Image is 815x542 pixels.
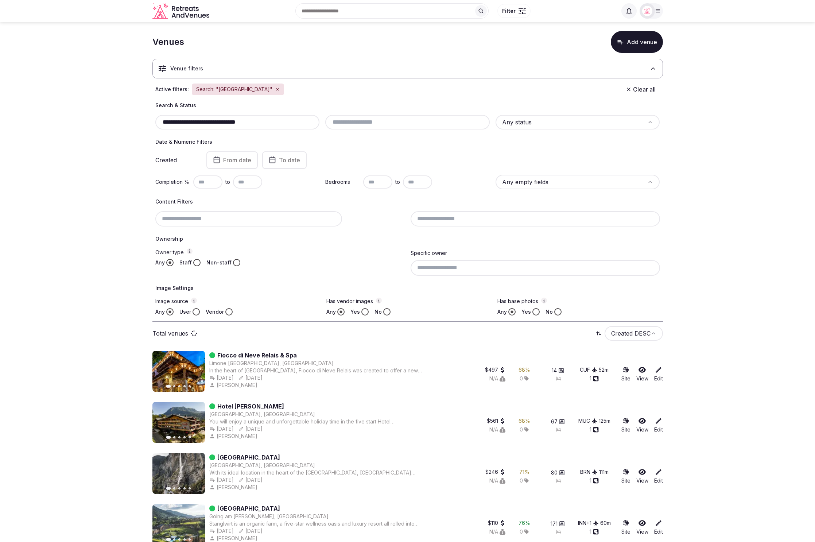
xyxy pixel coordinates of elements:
span: Filter [502,7,516,15]
button: Go to slide 4 [183,487,186,489]
div: [DATE] [209,476,234,484]
button: Limone [GEOGRAPHIC_DATA], [GEOGRAPHIC_DATA] [209,360,334,367]
a: Site [621,366,630,382]
button: Clear all [621,83,660,96]
button: Go to slide 4 [183,436,186,438]
div: In the heart of [GEOGRAPHIC_DATA], Fiocco di Neve Relais was created to offer a new vision of hos... [209,367,423,374]
button: 76% [519,519,530,527]
button: $246 [485,468,505,476]
div: CUF [580,366,597,373]
label: Created [155,157,196,163]
a: Site [621,519,630,535]
label: Any [497,308,507,315]
label: Any [326,308,336,315]
div: [PERSON_NAME] [209,382,259,389]
button: [DATE] [238,476,263,484]
label: Bedrooms [325,178,360,186]
button: N/A [489,528,505,535]
button: Go to slide 2 [173,385,175,387]
div: 1 [590,528,599,535]
button: Has vendor images [376,298,382,303]
div: N/A [489,477,505,484]
div: [PERSON_NAME] [209,535,259,542]
span: From date [223,156,251,164]
svg: Retreats and Venues company logo [152,3,211,19]
p: Total venues [152,329,188,337]
label: Completion % [155,178,190,186]
img: Featured image for Fiocco di Neve Relais & Spa [152,351,205,392]
div: [GEOGRAPHIC_DATA], [GEOGRAPHIC_DATA] [209,411,315,418]
button: Add venue [611,31,663,53]
a: [GEOGRAPHIC_DATA] [217,453,280,462]
button: Owner type [187,248,193,254]
button: Go to slide 3 [178,487,181,489]
button: INN+1 [578,519,599,527]
div: With its ideal location in the heart of the [GEOGRAPHIC_DATA], [GEOGRAPHIC_DATA] offers you speci... [209,469,423,476]
div: [DATE] [209,425,234,433]
button: From date [206,151,258,169]
div: 76 % [519,519,530,527]
button: N/A [489,426,505,433]
button: $497 [485,366,505,373]
div: [DATE] [209,527,234,535]
a: Edit [654,519,663,535]
button: 80 [551,469,565,476]
a: View [636,468,648,484]
span: Search: "[GEOGRAPHIC_DATA]" [196,86,272,93]
label: No [546,308,553,315]
button: Filter [497,4,531,18]
div: 68 % [519,366,530,373]
button: [DATE] [238,425,263,433]
label: Any [155,259,165,266]
button: Go to slide 1 [166,487,171,490]
button: Go to slide 3 [178,538,181,541]
button: 67 [551,418,565,425]
button: 14 [552,367,564,374]
div: 52 m [599,366,609,373]
button: To date [262,151,307,169]
button: 1 [590,477,599,484]
button: N/A [489,375,505,382]
button: Go to slide 3 [178,436,181,438]
div: INN +1 [578,519,599,527]
span: 67 [551,418,558,425]
h4: Date & Numeric Filters [155,138,660,146]
span: 0 [520,426,523,433]
button: Go to slide 2 [173,487,175,489]
button: Go to slide 3 [178,385,181,387]
div: MUC [578,417,597,425]
a: Edit [654,417,663,433]
a: View [636,519,648,535]
h1: Venues [152,36,184,48]
img: miaceralde [642,6,652,16]
button: Go to slide 5 [189,385,191,387]
button: 125m [599,417,610,425]
h3: Venue filters [170,65,203,72]
button: 111m [599,468,609,476]
div: [PERSON_NAME] [209,433,259,440]
button: Go to slide 5 [189,538,191,541]
div: 125 m [599,417,610,425]
button: 1 [590,426,599,433]
h4: Ownership [155,235,660,243]
button: Has base photos [541,298,547,303]
button: BRN [580,468,598,476]
div: $110 [488,519,505,527]
button: 60m [600,519,611,527]
a: View [636,366,648,382]
button: 68% [519,366,530,373]
a: [GEOGRAPHIC_DATA] [217,504,280,513]
label: Yes [350,308,360,315]
button: $561 [487,417,505,425]
span: 171 [551,520,558,527]
div: You will enjoy a unique and unforgettable holiday time in the five start Hotel [PERSON_NAME] in [... [209,418,423,425]
a: Edit [654,366,663,382]
button: Site [621,417,630,433]
button: [DATE] [238,374,263,382]
button: Go to slide 4 [183,538,186,541]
